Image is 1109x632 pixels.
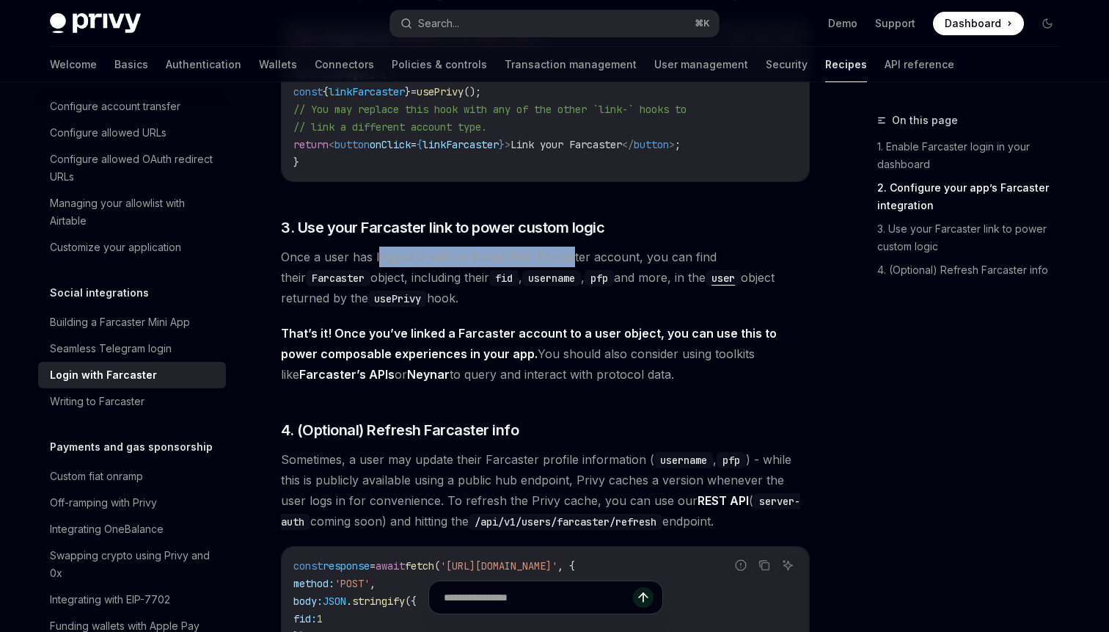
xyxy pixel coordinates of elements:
[731,556,750,575] button: Report incorrect code
[293,85,323,98] span: const
[334,577,370,590] span: 'POST'
[166,47,241,82] a: Authentication
[717,452,746,468] code: pfp
[50,124,166,142] div: Configure allowed URLs
[434,559,440,573] span: (
[392,47,487,82] a: Policies & controls
[281,217,604,238] span: 3. Use your Farcaster link to power custom logic
[698,493,749,509] a: REST API
[411,85,417,98] span: =
[877,176,1071,217] a: 2. Configure your app’s Farcaster integration
[1036,12,1059,35] button: Toggle dark mode
[293,156,299,169] span: }
[766,47,808,82] a: Security
[505,47,637,82] a: Transaction management
[634,138,669,151] span: button
[281,449,810,531] span: Sometimes, a user may update their Farcaster profile information ( , ) - while this is publicly a...
[50,239,181,256] div: Customize your application
[50,468,143,485] div: Custom fiat onramp
[892,112,958,129] span: On this page
[293,559,323,573] span: const
[38,388,226,415] a: Writing to Farcaster
[411,138,417,151] span: =
[755,556,774,575] button: Copy the contents from the code block
[50,494,157,512] div: Off-ramping with Privy
[38,542,226,586] a: Swapping crypto using Privy and 0x
[299,367,395,382] a: Farcaster’s APIs
[38,190,226,234] a: Managing your allowlist with Airtable
[417,138,422,151] span: {
[522,270,581,286] code: username
[329,138,334,151] span: <
[38,146,226,190] a: Configure allowed OAuth redirect URLs
[281,323,810,385] span: You should also consider using toolkits like or to query and interact with protocol data.
[293,138,329,151] span: return
[695,18,710,29] span: ⌘ K
[38,120,226,146] a: Configure allowed URLs
[259,47,297,82] a: Wallets
[38,490,226,516] a: Off-ramping with Privy
[945,16,1001,31] span: Dashboard
[885,47,954,82] a: API reference
[877,135,1071,176] a: 1. Enable Farcaster login in your dashboard
[323,85,329,98] span: {
[828,16,857,31] a: Demo
[422,138,499,151] span: linkFarcaster
[50,591,170,609] div: Integrating with EIP-7702
[877,217,1071,258] a: 3. Use your Farcaster link to power custom logic
[38,463,226,490] a: Custom fiat onramp
[464,85,481,98] span: ();
[38,362,226,388] a: Login with Farcaster
[50,547,217,582] div: Swapping crypto using Privy and 0x
[281,326,777,361] strong: That’s it! Once you’ve linked a Farcaster account to a user object, you can use this to power com...
[875,16,915,31] a: Support
[669,138,675,151] span: >
[281,247,810,308] span: Once a user has logged in with or linked their Farcaster account, you can find their object, incl...
[334,138,370,151] span: button
[368,291,427,307] code: usePrivy
[933,12,1024,35] a: Dashboard
[50,313,190,331] div: Building a Farcaster Mini App
[50,13,141,34] img: dark logo
[877,258,1071,282] a: 4. (Optional) Refresh Farcaster info
[675,138,681,151] span: ;
[654,452,713,468] code: username
[306,270,370,286] code: Farcaster
[38,516,226,542] a: Integrating OneBalance
[281,420,519,440] span: 4. (Optional) Refresh Farcaster info
[38,234,226,261] a: Customize your application
[114,47,148,82] a: Basics
[585,270,614,286] code: pfp
[417,85,464,98] span: usePrivy
[50,150,217,186] div: Configure allowed OAuth redirect URLs
[50,98,180,115] div: Configure account transfer
[370,138,411,151] span: onClick
[654,47,748,82] a: User management
[50,520,164,538] div: Integrating OneBalance
[505,138,510,151] span: >
[499,138,505,151] span: }
[407,367,450,382] a: Neynar
[370,559,376,573] span: =
[50,366,157,384] div: Login with Farcaster
[323,559,370,573] span: response
[315,47,374,82] a: Connectors
[293,577,334,590] span: method:
[38,93,226,120] a: Configure account transfer
[557,559,575,573] span: , {
[489,270,519,286] code: fid
[38,586,226,613] a: Integrating with EIP-7702
[50,284,149,302] h5: Social integrations
[50,47,97,82] a: Welcome
[440,559,557,573] span: '[URL][DOMAIN_NAME]'
[329,85,405,98] span: linkFarcaster
[825,47,867,82] a: Recipes
[293,120,487,134] span: // link a different account type.
[50,393,144,410] div: Writing to Farcaster
[50,438,213,456] h5: Payments and gas sponsorship
[50,195,217,230] div: Managing your allowlist with Airtable
[38,335,226,362] a: Seamless Telegram login
[293,103,687,116] span: // You may replace this hook with any of the other `link-` hooks to
[622,138,634,151] span: </
[778,556,797,575] button: Ask AI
